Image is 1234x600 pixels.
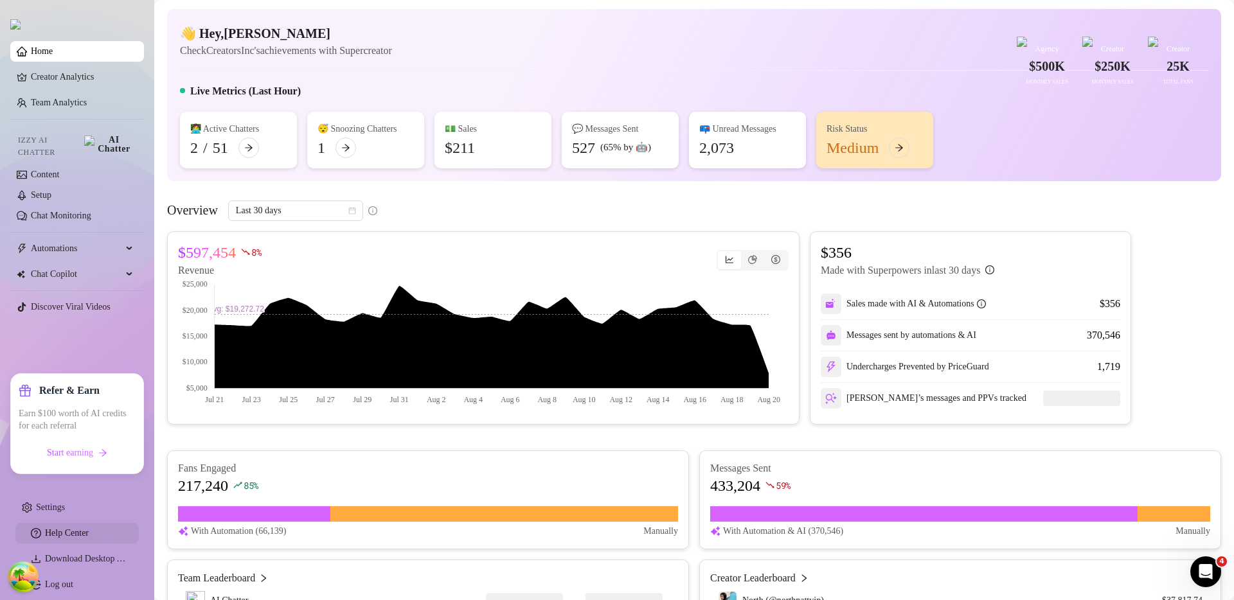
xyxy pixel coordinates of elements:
div: 😴 Snoozing Chatters [317,122,414,136]
div: Sales made with AI & Automations [846,297,986,311]
span: News [213,433,237,442]
span: Help [149,433,172,442]
div: 📪 Unread Messages [699,122,796,136]
article: Fans Engaged [178,461,678,475]
span: Start earning [47,448,93,458]
a: Chat Monitoring [31,211,91,220]
div: 2,073 [699,137,734,158]
h2: 5 collections [13,75,244,91]
img: svg%3e [826,330,836,340]
span: arrow-right [244,143,253,152]
div: Agency [1017,43,1077,55]
p: Answers to your common questions [13,340,229,353]
a: Log out [45,579,73,589]
span: Messages [75,433,119,442]
input: Search for help [8,33,249,58]
span: arrow-right [341,143,350,152]
h1: Help [112,6,147,28]
img: svg%3e [825,393,837,404]
img: blue-badge.svg [1148,37,1158,47]
a: Setup [31,190,51,200]
a: Team Analytics [31,98,87,107]
article: Overview [167,200,218,220]
div: $211 [445,137,475,158]
span: dollar-circle [771,255,780,264]
p: Izzy - AI Chatter [13,178,229,191]
div: Monthly Sales [1082,78,1143,87]
span: thunderbolt [17,243,27,254]
span: Home [19,433,45,442]
span: 8 % [251,246,261,258]
div: segmented control [717,250,789,270]
div: $250K [1082,57,1143,76]
p: Onboarding to Supercreator [13,128,229,141]
span: info-circle [977,299,986,308]
a: Creator Analytics [31,67,134,87]
span: fall [241,247,250,256]
p: Learn about the Supercreator platform and its features [13,260,229,287]
div: Creator [1148,43,1208,55]
div: 💵 Sales [445,122,541,136]
a: Settings [36,502,65,512]
span: right [259,570,268,586]
p: Frequently Asked Questions [13,324,229,337]
div: Close [226,5,249,28]
article: 217,240 [178,475,228,496]
article: $597,454 [178,242,236,263]
article: Manually [1176,524,1210,538]
span: info-circle [985,265,994,274]
span: 12 articles [13,290,60,303]
article: Revenue [178,263,261,278]
div: Total Fans [1148,78,1208,87]
span: Chat Copilot [31,264,122,285]
span: Earn $100 worth of AI credits for each referral [19,407,136,432]
span: 3 articles [13,210,55,224]
strong: Refer & Earn [39,385,100,396]
article: 433,204 [710,475,760,496]
span: Automations [31,238,122,259]
article: With Automation & AI (370,546) [723,524,843,538]
div: 370,546 [1087,328,1120,343]
p: Billing [13,390,229,403]
div: Creator [1082,43,1143,55]
article: Made with Superpowers in last 30 days [821,263,980,278]
img: svg%3e [825,298,837,310]
button: Start earningarrow-right [19,443,136,463]
a: Download Desktop App [45,554,132,563]
img: purple-badge.svg [1082,37,1093,47]
button: Open Tanstack query devtools [10,564,36,590]
div: Risk Status [827,122,923,136]
span: 5 articles [13,144,55,157]
button: News [193,401,257,452]
h5: Live Metrics (Last Hour) [190,84,301,99]
span: 4 [1217,556,1227,567]
span: right [800,570,809,586]
img: svg%3e [710,524,720,538]
img: Chat Copilot [17,270,25,279]
article: Check CreatorsInc's achievements with Supercreator [180,42,392,58]
a: Discover Viral Videos [31,302,111,312]
button: Help [129,401,193,452]
article: Creator Leaderboard [710,570,796,586]
article: Manually [643,524,678,538]
div: Undercharges Prevented by PriceGuard [821,357,989,377]
span: fall [765,481,774,490]
img: gold-badge.svg [1017,37,1027,47]
a: Help Center [45,528,89,538]
div: 1 [317,137,325,158]
img: logo.svg [10,19,21,30]
span: pie-chart [748,255,757,264]
article: With Automation (66,139) [191,524,286,538]
span: 85 % [244,479,258,491]
span: line-chart [725,255,734,264]
span: rise [233,481,242,490]
article: Team Leaderboard [178,570,255,586]
span: Last 30 days [236,201,355,220]
div: 💬 Messages Sent [572,122,668,136]
p: CRM, Chatting and Management Tools [13,244,229,258]
p: Getting Started [13,112,229,125]
span: Izzy AI Chatter [18,134,79,159]
div: (65% by 🤖) [600,140,651,155]
article: $356 [821,242,994,263]
div: Search for helpSearch for help [8,33,249,58]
